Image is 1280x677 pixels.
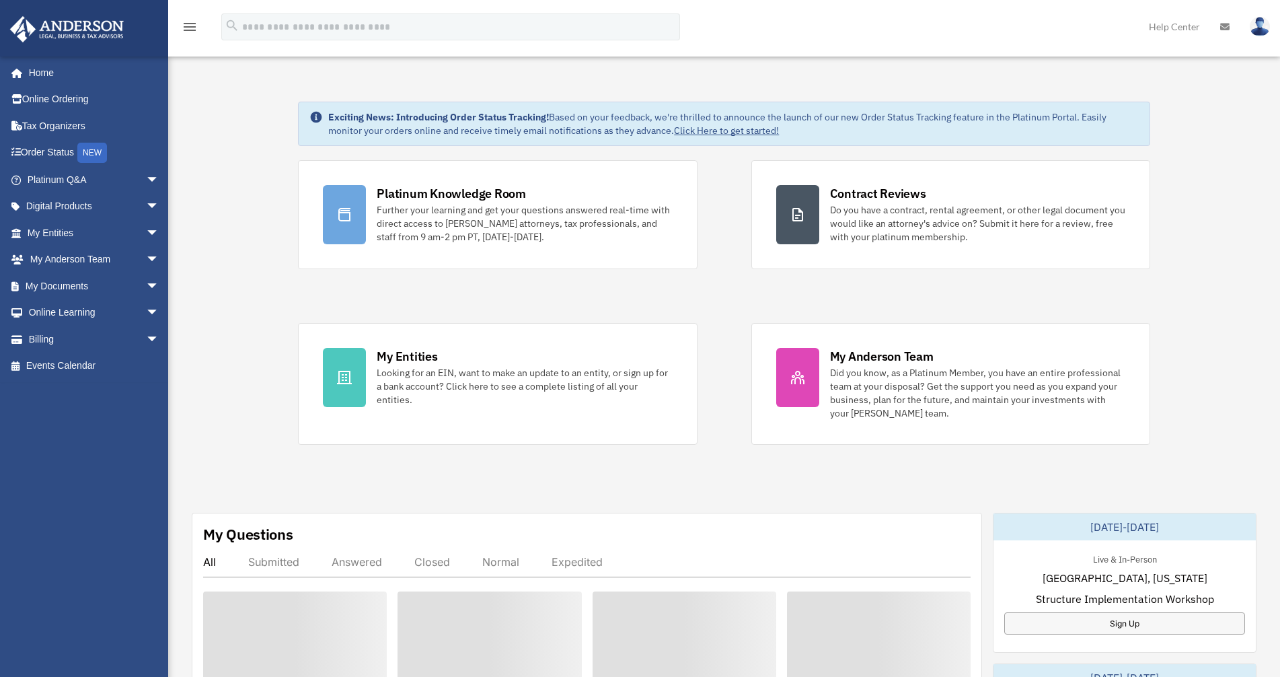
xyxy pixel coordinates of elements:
[9,112,180,139] a: Tax Organizers
[482,555,519,569] div: Normal
[830,366,1125,420] div: Did you know, as a Platinum Member, you have an entire professional team at your disposal? Get th...
[9,326,180,353] a: Billingarrow_drop_down
[146,219,173,247] span: arrow_drop_down
[9,139,180,167] a: Order StatusNEW
[9,299,180,326] a: Online Learningarrow_drop_down
[9,166,180,193] a: Platinum Q&Aarrow_drop_down
[377,185,526,202] div: Platinum Knowledge Room
[9,353,180,380] a: Events Calendar
[1250,17,1270,36] img: User Pic
[146,273,173,300] span: arrow_drop_down
[77,143,107,163] div: NEW
[993,513,1256,540] div: [DATE]-[DATE]
[9,273,180,299] a: My Documentsarrow_drop_down
[146,299,173,327] span: arrow_drop_down
[414,555,450,569] div: Closed
[328,111,549,123] strong: Exciting News: Introducing Order Status Tracking!
[9,86,180,113] a: Online Ordering
[1004,612,1245,635] a: Sign Up
[328,110,1138,137] div: Based on your feedback, we're thrilled to announce the launch of our new Order Status Tracking fe...
[830,348,934,365] div: My Anderson Team
[9,219,180,246] a: My Entitiesarrow_drop_down
[552,555,603,569] div: Expedited
[332,555,382,569] div: Answered
[146,166,173,194] span: arrow_drop_down
[377,203,672,244] div: Further your learning and get your questions answered real-time with direct access to [PERSON_NAM...
[9,193,180,220] a: Digital Productsarrow_drop_down
[377,348,437,365] div: My Entities
[146,246,173,274] span: arrow_drop_down
[9,246,180,273] a: My Anderson Teamarrow_drop_down
[182,24,198,35] a: menu
[248,555,299,569] div: Submitted
[751,323,1150,445] a: My Anderson Team Did you know, as a Platinum Member, you have an entire professional team at your...
[1036,591,1214,607] span: Structure Implementation Workshop
[6,16,128,42] img: Anderson Advisors Platinum Portal
[298,160,697,269] a: Platinum Knowledge Room Further your learning and get your questions answered real-time with dire...
[203,555,216,569] div: All
[146,193,173,221] span: arrow_drop_down
[377,366,672,406] div: Looking for an EIN, want to make an update to an entity, or sign up for a bank account? Click her...
[182,19,198,35] i: menu
[751,160,1150,269] a: Contract Reviews Do you have a contract, rental agreement, or other legal document you would like...
[1082,551,1168,565] div: Live & In-Person
[298,323,697,445] a: My Entities Looking for an EIN, want to make an update to an entity, or sign up for a bank accoun...
[203,524,293,544] div: My Questions
[9,59,173,86] a: Home
[830,203,1125,244] div: Do you have a contract, rental agreement, or other legal document you would like an attorney's ad...
[830,185,926,202] div: Contract Reviews
[1043,570,1207,586] span: [GEOGRAPHIC_DATA], [US_STATE]
[146,326,173,353] span: arrow_drop_down
[225,18,239,33] i: search
[674,124,779,137] a: Click Here to get started!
